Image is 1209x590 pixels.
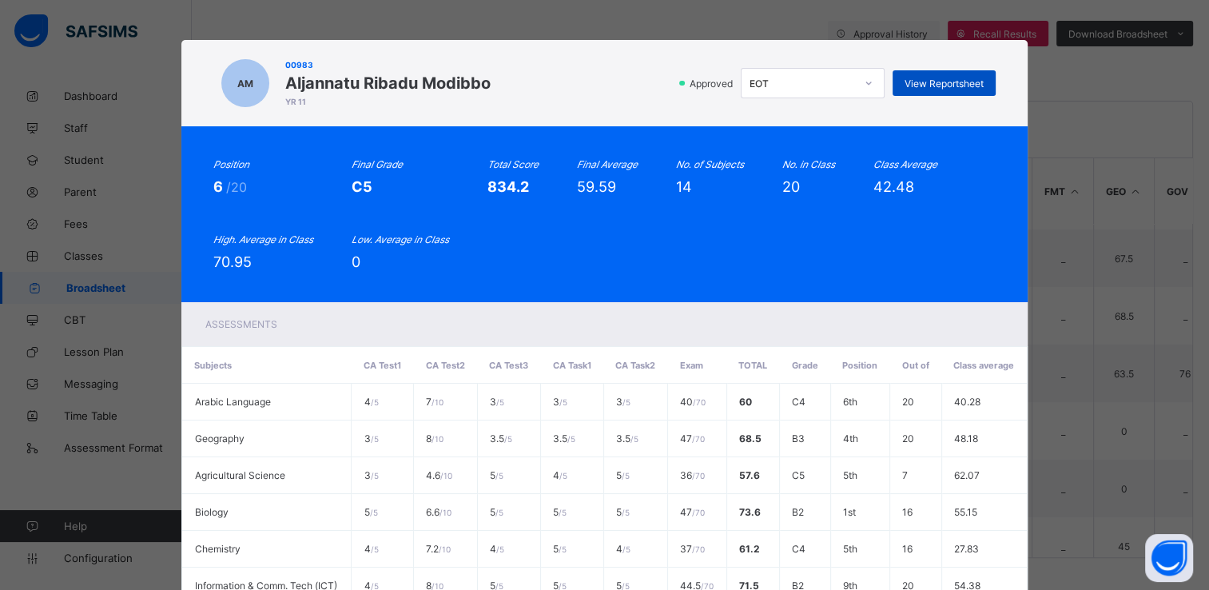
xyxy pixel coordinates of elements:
[285,60,491,70] span: 00983
[676,178,692,195] span: 14
[792,469,805,481] span: C5
[692,508,705,517] span: / 70
[782,178,800,195] span: 20
[680,433,705,444] span: 47
[1145,534,1193,582] button: Open asap
[213,233,313,245] i: High. Average in Class
[426,360,465,371] span: CA Test2
[843,469,857,481] span: 5th
[902,543,913,555] span: 16
[616,469,630,481] span: 5
[905,78,984,90] span: View Reportsheet
[432,434,443,444] span: / 10
[688,78,738,90] span: Approved
[953,360,1014,371] span: Class average
[352,253,360,270] span: 0
[739,433,762,444] span: 68.5
[432,397,443,407] span: / 10
[553,543,567,555] span: 5
[426,396,443,408] span: 7
[352,158,403,170] i: Final Grade
[553,360,591,371] span: CA Task1
[285,97,491,106] span: YR 11
[792,543,805,555] span: C4
[873,158,937,170] i: Class Average
[426,433,443,444] span: 8
[213,178,226,195] span: 6
[426,543,451,555] span: 7.2
[902,469,908,481] span: 7
[630,434,638,444] span: / 5
[843,433,858,444] span: 4th
[559,508,567,517] span: / 5
[237,78,253,90] span: AM
[490,396,504,408] span: 3
[616,433,638,444] span: 3.5
[792,360,818,371] span: Grade
[495,471,503,480] span: / 5
[352,233,449,245] i: Low. Average in Class
[496,544,504,554] span: / 5
[680,469,705,481] span: 36
[739,396,752,408] span: 60
[487,158,539,170] i: Total Score
[954,396,980,408] span: 40.28
[567,434,575,444] span: / 5
[364,543,378,555] span: 4
[364,469,378,481] span: 3
[285,74,491,93] span: Aljannatu Ribadu Modibbo
[680,543,705,555] span: 37
[622,397,630,407] span: / 5
[902,396,914,408] span: 20
[370,434,378,444] span: / 5
[954,506,977,518] span: 55.15
[577,158,638,170] i: Final Average
[195,506,229,518] span: Biology
[369,508,377,517] span: / 5
[194,360,232,371] span: Subjects
[873,178,914,195] span: 42.48
[226,179,247,195] span: /20
[954,433,978,444] span: 48.18
[370,544,378,554] span: / 5
[553,433,575,444] span: 3.5
[615,360,655,371] span: CA Task2
[370,471,378,480] span: / 5
[692,544,705,554] span: / 70
[439,508,451,517] span: / 10
[782,158,835,170] i: No. in Class
[553,506,567,518] span: 5
[195,433,245,444] span: Geography
[680,506,705,518] span: 47
[616,506,630,518] span: 5
[490,469,503,481] span: 5
[559,471,567,480] span: / 5
[792,506,804,518] span: B2
[843,543,857,555] span: 5th
[440,471,452,480] span: / 10
[496,397,504,407] span: / 5
[693,397,706,407] span: / 70
[902,506,913,518] span: 16
[553,469,567,481] span: 4
[739,543,760,555] span: 61.2
[213,253,252,270] span: 70.95
[676,158,744,170] i: No. of Subjects
[902,433,914,444] span: 20
[213,158,249,170] i: Position
[426,469,452,481] span: 4.6
[750,78,855,90] div: EOT
[487,178,529,195] span: 834.2
[205,318,277,330] span: Assessments
[577,178,616,195] span: 59.59
[364,433,378,444] span: 3
[504,434,512,444] span: / 5
[954,469,980,481] span: 62.07
[195,396,271,408] span: Arabic Language
[490,543,504,555] span: 4
[842,360,877,371] span: Position
[364,506,377,518] span: 5
[616,396,630,408] span: 3
[195,543,241,555] span: Chemistry
[843,396,857,408] span: 6th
